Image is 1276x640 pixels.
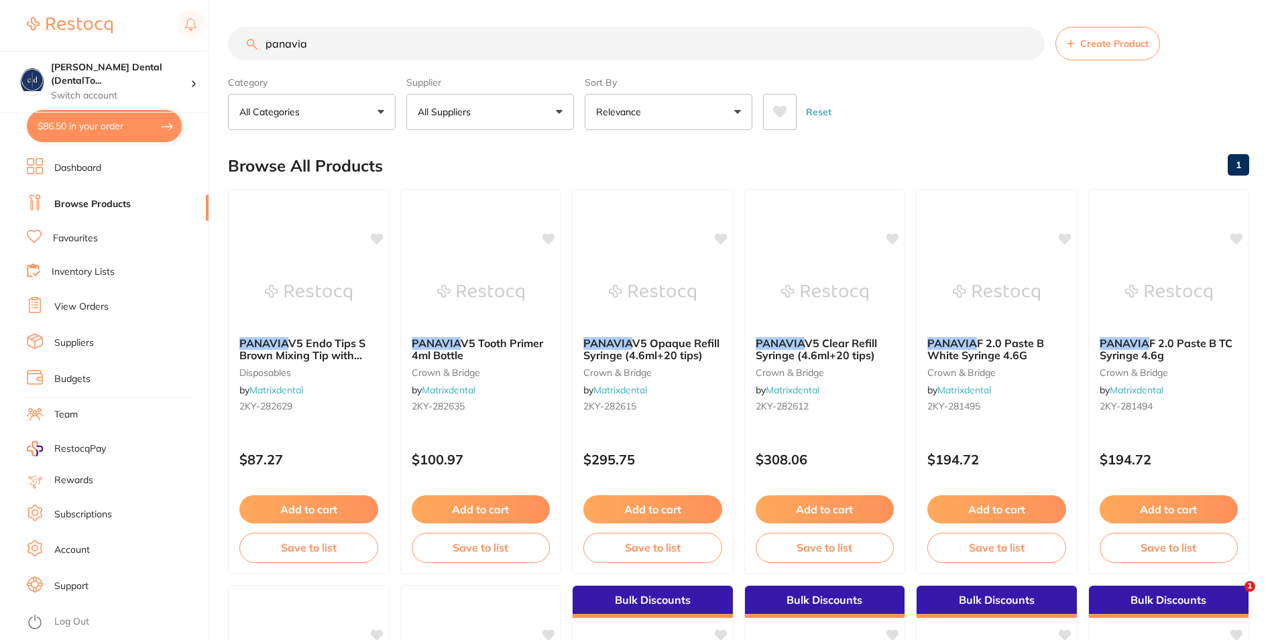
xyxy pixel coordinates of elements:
img: PANAVIA F 2.0 Paste B White Syringe 4.6G [953,259,1040,326]
em: PANAVIA [239,336,288,350]
button: Reset [802,94,835,130]
em: PANAVIA [927,336,977,350]
button: All Categories [228,94,396,130]
span: by [583,384,647,396]
iframe: Intercom live chat [1217,581,1249,613]
small: crown & bridge [583,367,722,378]
span: by [1100,384,1163,396]
button: $86.50 in your order [27,110,182,142]
p: $308.06 [756,452,894,467]
div: Bulk Discounts [1089,586,1249,618]
p: All Suppliers [418,105,476,119]
span: V5 Clear Refill Syringe (4.6ml+20 tips) [756,336,877,362]
b: PANAVIA V5 Endo Tips S Brown Mixing Tip with Endo Tip (20) [239,337,378,362]
p: $87.27 [239,452,378,467]
a: Team [54,408,78,422]
a: Budgets [54,373,91,386]
button: Add to cart [583,495,722,523]
button: All Suppliers [406,94,574,130]
p: Relevance [596,105,646,119]
small: disposables [239,367,378,378]
a: Support [54,580,89,593]
span: 2KY-282629 [239,400,292,412]
b: PANAVIA V5 Clear Refill Syringe (4.6ml+20 tips) [756,337,894,362]
img: Restocq Logo [27,17,113,34]
button: Save to list [1100,533,1238,562]
span: V5 Opaque Refill Syringe (4.6ml+20 tips) [583,336,719,362]
h2: Browse All Products [228,157,383,176]
a: Browse Products [54,198,131,211]
a: Matrixdental [1110,384,1163,396]
b: PANAVIA V5 Tooth Primer 4ml Bottle [412,337,550,362]
img: PANAVIA V5 Tooth Primer 4ml Bottle [437,259,524,326]
a: View Orders [54,300,109,314]
span: V5 Endo Tips S Brown Mixing Tip with Endo Tip (20) [239,336,365,375]
span: Create Product [1080,38,1149,49]
span: by [412,384,475,396]
label: Sort By [585,76,752,88]
span: 2KY-281495 [927,400,980,412]
a: RestocqPay [27,441,106,456]
span: by [756,384,819,396]
small: crown & bridge [1100,367,1238,378]
p: $100.97 [412,452,550,467]
img: PANAVIA F 2.0 Paste B TC Syringe 4.6g [1125,259,1212,326]
span: F 2.0 Paste B TC Syringe 4.6g [1100,336,1232,362]
small: crown & bridge [756,367,894,378]
p: $295.75 [583,452,722,467]
a: Matrixdental [422,384,475,396]
b: PANAVIA F 2.0 Paste B TC Syringe 4.6g [1100,337,1238,362]
h4: Crotty Dental (DentalTown 4) [51,61,190,87]
button: Add to cart [412,495,550,523]
img: PANAVIA V5 Endo Tips S Brown Mixing Tip with Endo Tip (20) [265,259,352,326]
div: Bulk Discounts [917,586,1077,618]
div: Bulk Discounts [745,586,905,618]
a: Restocq Logo [27,10,113,41]
span: by [927,384,991,396]
a: Account [54,543,90,557]
p: $194.72 [1100,452,1238,467]
small: crown & bridge [412,367,550,378]
a: 1 [1228,151,1249,178]
p: $194.72 [927,452,1066,467]
img: PANAVIA V5 Opaque Refill Syringe (4.6ml+20 tips) [609,259,696,326]
span: 2KY-282635 [412,400,465,412]
button: Save to list [927,533,1066,562]
button: Save to list [756,533,894,562]
button: Log Out [27,612,205,633]
p: Switch account [51,89,190,103]
a: Suppliers [54,336,94,350]
span: 2KY-281494 [1100,400,1153,412]
em: PANAVIA [1100,336,1149,350]
a: Matrixdental [766,384,819,396]
button: Add to cart [239,495,378,523]
span: F 2.0 Paste B White Syringe 4.6G [927,336,1044,362]
button: Add to cart [927,495,1066,523]
a: Favourites [53,232,98,245]
span: 2KY-282615 [583,400,636,412]
b: PANAVIA V5 Opaque Refill Syringe (4.6ml+20 tips) [583,337,722,362]
a: Log Out [54,615,89,629]
button: Save to list [239,533,378,562]
em: PANAVIA [412,336,461,350]
input: Search Products [228,27,1045,60]
label: Category [228,76,396,88]
button: Relevance [585,94,752,130]
a: Rewards [54,474,93,487]
img: PANAVIA V5 Clear Refill Syringe (4.6ml+20 tips) [781,259,868,326]
b: PANAVIA F 2.0 Paste B White Syringe 4.6G [927,337,1066,362]
a: Matrixdental [937,384,991,396]
div: Bulk Discounts [573,586,733,618]
small: crown & bridge [927,367,1066,378]
button: Save to list [412,533,550,562]
p: All Categories [239,105,305,119]
span: by [239,384,303,396]
span: V5 Tooth Primer 4ml Bottle [412,336,543,362]
a: Dashboard [54,162,101,175]
em: PANAVIA [756,336,805,350]
em: PANAVIA [583,336,632,350]
label: Supplier [406,76,574,88]
span: 2KY-282612 [756,400,809,412]
a: Matrixdental [593,384,647,396]
a: Subscriptions [54,508,112,521]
